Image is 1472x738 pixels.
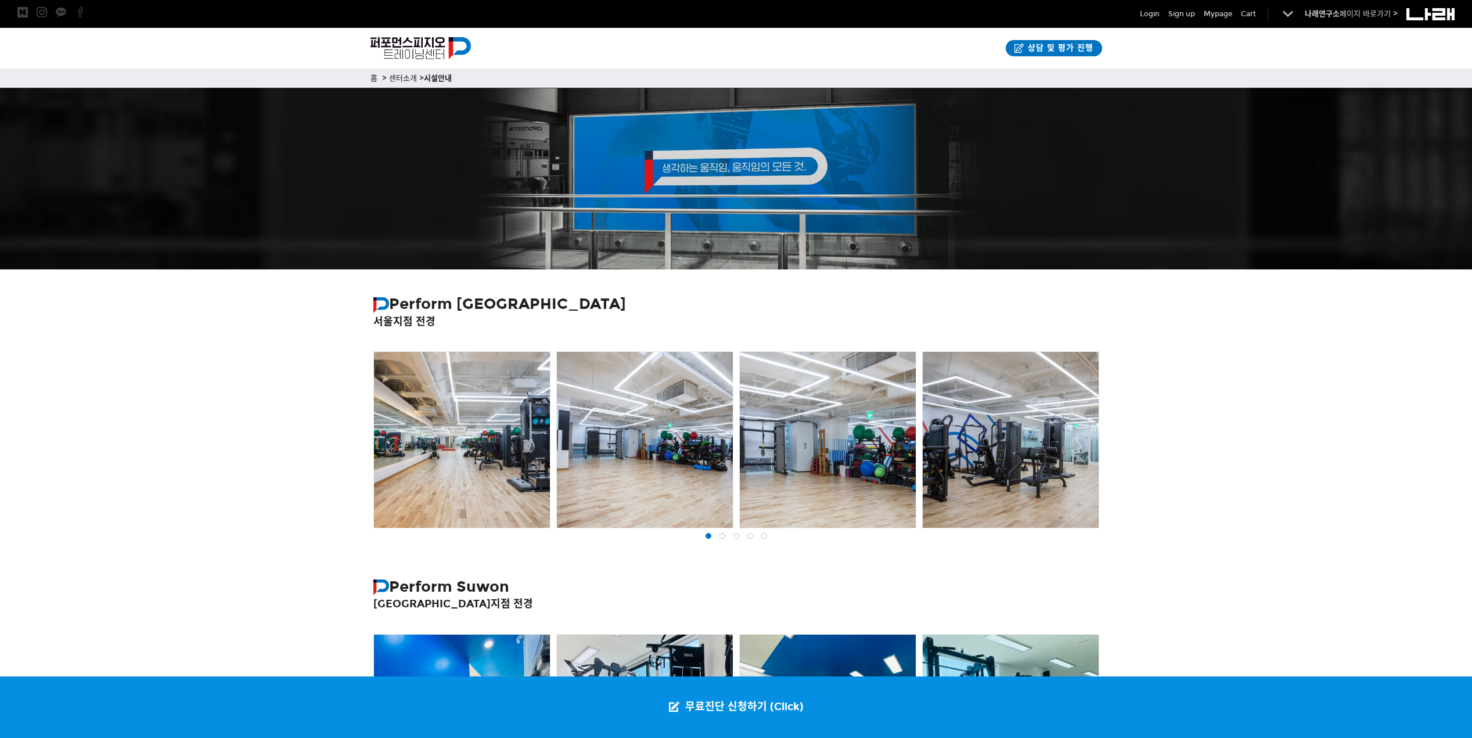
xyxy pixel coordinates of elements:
[1168,8,1195,20] a: Sign up
[373,294,626,313] strong: Perform [GEOGRAPHIC_DATA]
[373,315,436,328] strong: 서울지점 전경
[1241,8,1256,20] a: Cart
[424,74,452,83] strong: 시설안내
[1140,8,1160,20] a: Login
[1305,9,1398,19] a: 나래연구소페이지 바로가기 >
[370,72,1102,85] p: 홈 > 센터소개 >
[1024,42,1093,54] span: 상담 및 평가 진행
[373,577,509,596] strong: Perform Suwon
[373,597,533,610] strong: [GEOGRAPHIC_DATA]지점 전경
[657,676,815,738] a: 무료진단 신청하기 (Click)
[373,297,389,313] img: 퍼포먼스피지오 심볼 로고
[1204,8,1232,20] a: Mypage
[1006,40,1102,56] a: 상담 및 평가 진행
[373,579,389,595] img: 퍼포먼스피지오 심볼 로고
[1305,9,1340,19] strong: 나래연구소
